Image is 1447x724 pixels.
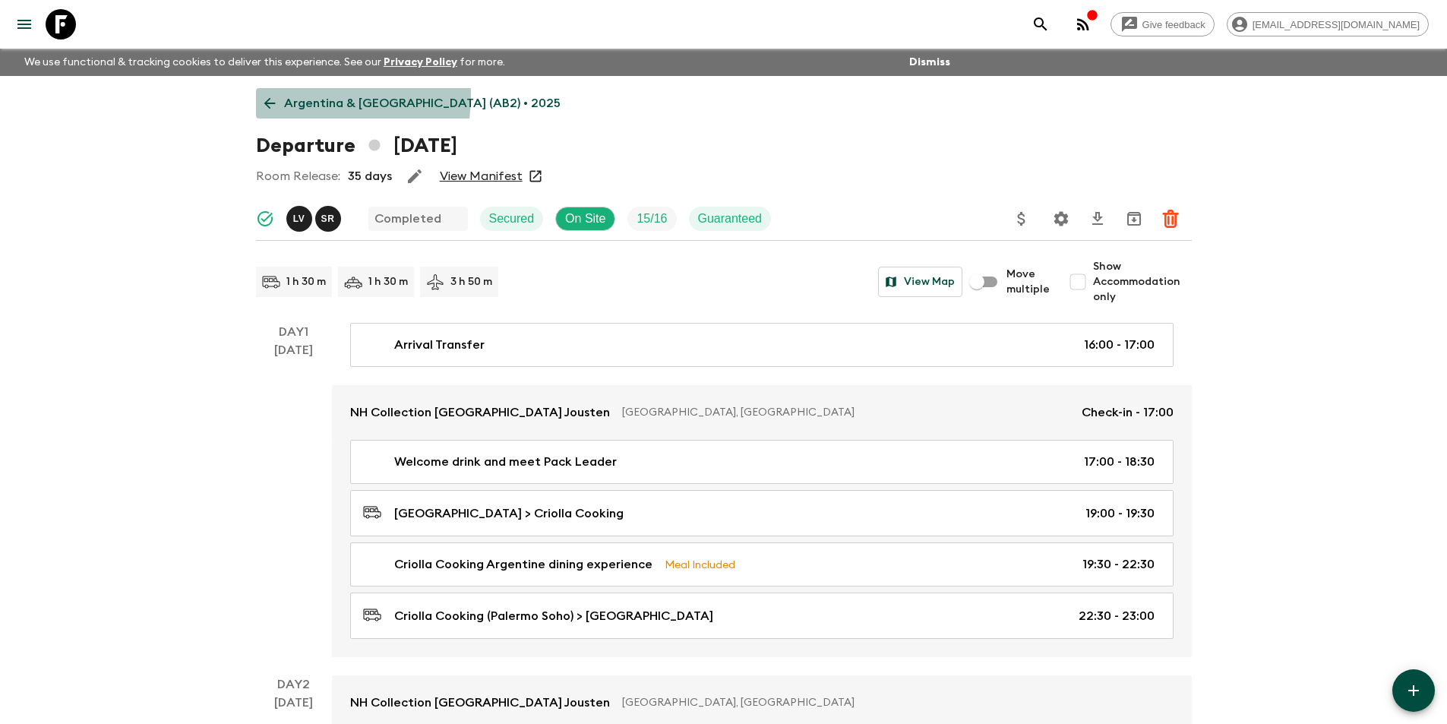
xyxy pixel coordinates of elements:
div: On Site [555,207,615,231]
span: Give feedback [1134,19,1214,30]
p: 3 h 50 m [450,274,492,289]
button: Delete [1155,204,1186,234]
p: Criolla Cooking Argentine dining experience [394,555,652,574]
button: search adventures [1025,9,1056,40]
p: Completed [374,210,441,228]
a: Argentina & [GEOGRAPHIC_DATA] (AB2) • 2025 [256,88,569,119]
a: Privacy Policy [384,57,457,68]
p: Check-in - 17:00 [1082,403,1174,422]
p: Meal Included [665,556,735,573]
span: Move multiple [1006,267,1050,297]
p: NH Collection [GEOGRAPHIC_DATA] Jousten [350,403,610,422]
span: [EMAIL_ADDRESS][DOMAIN_NAME] [1244,19,1428,30]
button: Archive (Completed, Cancelled or Unsynced Departures only) [1119,204,1149,234]
p: 19:30 - 22:30 [1082,555,1155,574]
a: View Manifest [440,169,523,184]
div: Secured [480,207,544,231]
a: Criolla Cooking Argentine dining experienceMeal Included19:30 - 22:30 [350,542,1174,586]
span: Show Accommodation only [1093,259,1192,305]
p: Secured [489,210,535,228]
p: Day 2 [256,675,332,694]
a: Arrival Transfer16:00 - 17:00 [350,323,1174,367]
a: Welcome drink and meet Pack Leader17:00 - 18:30 [350,440,1174,484]
button: menu [9,9,39,40]
p: On Site [565,210,605,228]
button: View Map [878,267,962,297]
p: We use functional & tracking cookies to deliver this experience. See our for more. [18,49,511,76]
p: NH Collection [GEOGRAPHIC_DATA] Jousten [350,694,610,712]
p: Room Release: [256,167,340,185]
p: Guaranteed [698,210,763,228]
a: NH Collection [GEOGRAPHIC_DATA] Jousten[GEOGRAPHIC_DATA], [GEOGRAPHIC_DATA]Check-in - 17:00 [332,385,1192,440]
a: Give feedback [1111,12,1215,36]
p: Day 1 [256,323,332,341]
p: Arrival Transfer [394,336,485,354]
p: [GEOGRAPHIC_DATA], [GEOGRAPHIC_DATA] [622,695,1161,710]
p: 1 h 30 m [368,274,408,289]
h1: Departure [DATE] [256,131,457,161]
p: [GEOGRAPHIC_DATA] > Criolla Cooking [394,504,624,523]
p: 22:30 - 23:00 [1079,607,1155,625]
button: Download CSV [1082,204,1113,234]
p: 1 h 30 m [286,274,326,289]
p: 15 / 16 [637,210,667,228]
button: Settings [1046,204,1076,234]
p: Welcome drink and meet Pack Leader [394,453,617,471]
div: [EMAIL_ADDRESS][DOMAIN_NAME] [1227,12,1429,36]
p: 16:00 - 17:00 [1084,336,1155,354]
div: [DATE] [274,341,313,657]
span: Lucas Valentim, Sol Rodriguez [286,210,344,223]
div: Trip Fill [627,207,676,231]
p: 19:00 - 19:30 [1085,504,1155,523]
p: 17:00 - 18:30 [1084,453,1155,471]
a: Criolla Cooking (Palermo Soho) > [GEOGRAPHIC_DATA]22:30 - 23:00 [350,593,1174,639]
button: Dismiss [905,52,954,73]
p: [GEOGRAPHIC_DATA], [GEOGRAPHIC_DATA] [622,405,1069,420]
p: Criolla Cooking (Palermo Soho) > [GEOGRAPHIC_DATA] [394,607,713,625]
svg: Synced Successfully [256,210,274,228]
p: Argentina & [GEOGRAPHIC_DATA] (AB2) • 2025 [284,94,561,112]
a: [GEOGRAPHIC_DATA] > Criolla Cooking19:00 - 19:30 [350,490,1174,536]
button: Update Price, Early Bird Discount and Costs [1006,204,1037,234]
p: 35 days [348,167,392,185]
